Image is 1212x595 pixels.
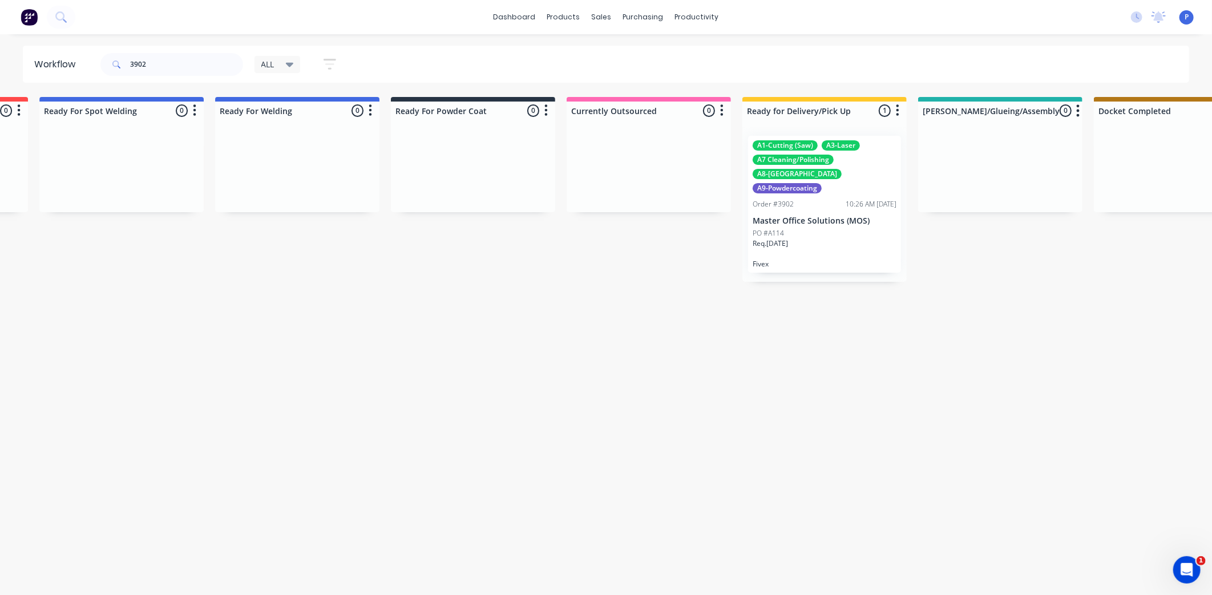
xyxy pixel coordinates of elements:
div: Workflow [34,58,81,71]
div: 10:26 AM [DATE] [846,199,896,209]
span: P [1185,12,1189,22]
input: Search for orders... [130,53,243,76]
div: sales [586,9,617,26]
p: Master Office Solutions (MOS) [753,216,896,226]
div: Order #3902 [753,199,794,209]
div: A1-Cutting (Saw)A3-LaserA7 Cleaning/PolishingA8-[GEOGRAPHIC_DATA]A9-PowdercoatingOrder #390210:26... [748,136,901,273]
div: A3-Laser [822,140,860,151]
div: purchasing [617,9,669,26]
div: A9-Powdercoating [753,183,822,193]
div: A7 Cleaning/Polishing [753,155,834,165]
div: products [542,9,586,26]
div: productivity [669,9,725,26]
p: Req. [DATE] [753,238,788,249]
p: Fivex [753,260,896,268]
div: A1-Cutting (Saw) [753,140,818,151]
p: PO #A114 [753,228,784,238]
iframe: Intercom live chat [1173,556,1201,584]
span: ALL [261,58,274,70]
div: A8-[GEOGRAPHIC_DATA] [753,169,842,179]
a: dashboard [488,9,542,26]
img: Factory [21,9,38,26]
span: 1 [1197,556,1206,565]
